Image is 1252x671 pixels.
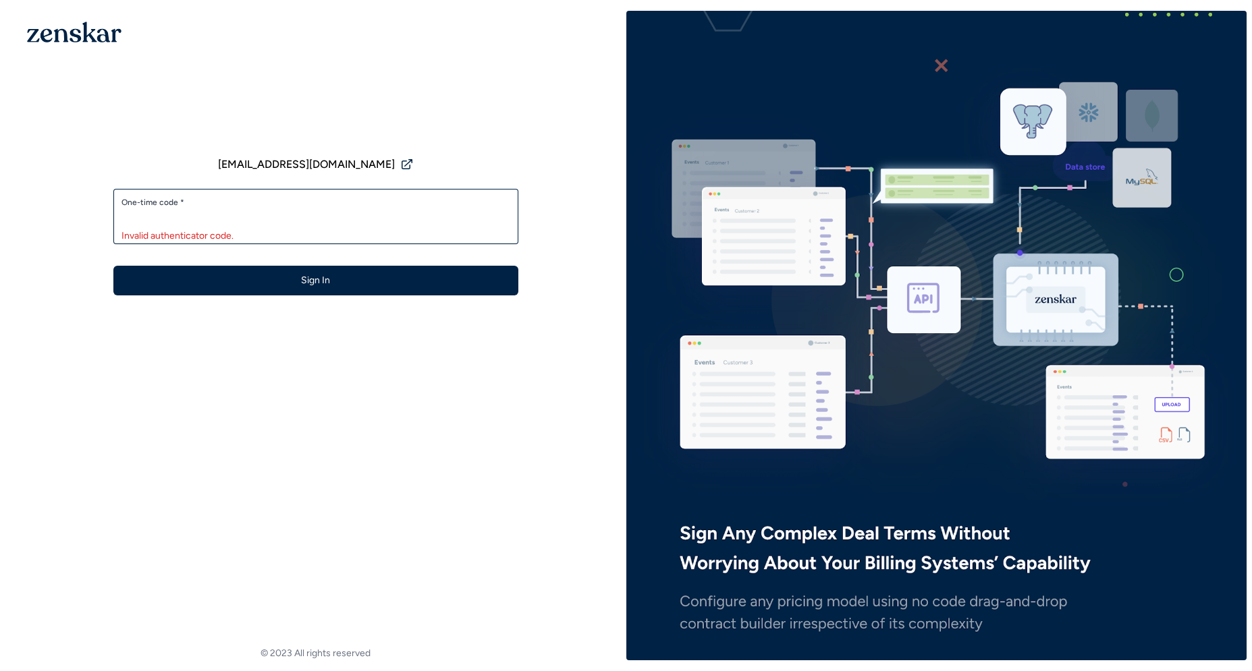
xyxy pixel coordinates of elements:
span: [EMAIL_ADDRESS][DOMAIN_NAME] [218,156,395,173]
div: Invalid authenticator code. [121,229,510,243]
button: Sign In [113,266,518,295]
img: 1OGAJ2xQqyY4LXKgY66KYq0eOWRCkrZdAb3gUhuVAqdWPZE9SRJmCz+oDMSn4zDLXe31Ii730ItAGKgCKgCCgCikA4Av8PJUP... [27,22,121,42]
label: One-time code * [121,197,510,208]
footer: © 2023 All rights reserved [5,647,626,660]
